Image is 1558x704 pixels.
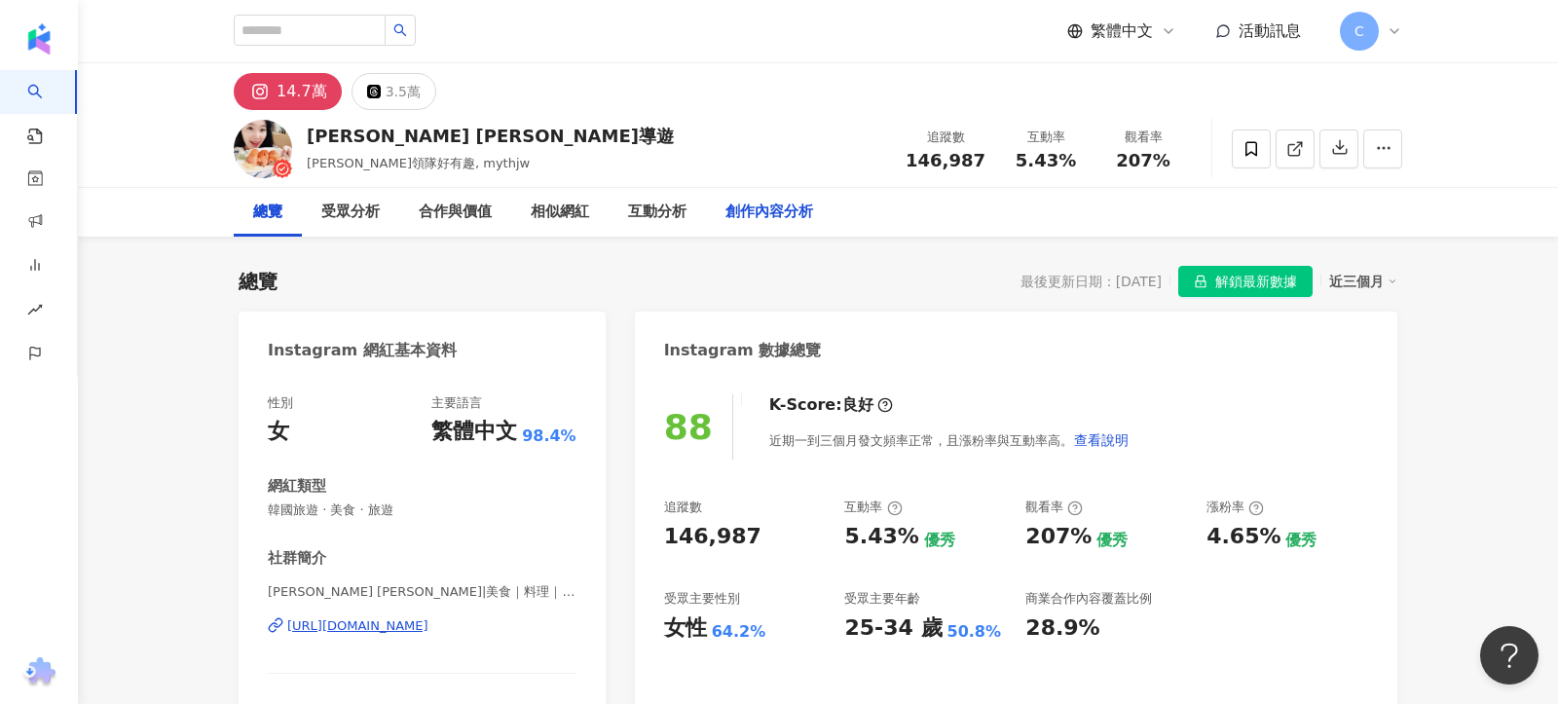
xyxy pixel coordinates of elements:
[268,548,326,569] div: 社群簡介
[239,268,278,295] div: 總覽
[769,421,1130,460] div: 近期一到三個月發文頻率正常，且漲粉率與互動率高。
[522,426,576,447] span: 98.4%
[268,583,576,601] span: [PERSON_NAME] [PERSON_NAME]|美食｜料理｜旅遊|韓國 | mythjw
[234,73,342,110] button: 14.7萬
[386,78,421,105] div: 3.5萬
[531,201,589,224] div: 相似網紅
[1106,128,1180,147] div: 觀看率
[307,124,674,148] div: [PERSON_NAME] [PERSON_NAME]導遊
[1025,499,1083,516] div: 觀看率
[906,150,985,170] span: 146,987
[725,201,813,224] div: 創作內容分析
[664,590,740,608] div: 受眾主要性別
[712,621,766,643] div: 64.2%
[1215,267,1297,298] span: 解鎖最新數據
[1239,21,1301,40] span: 活動訊息
[253,201,282,224] div: 總覽
[844,590,920,608] div: 受眾主要年齡
[1178,266,1313,297] button: 解鎖最新數據
[1025,613,1099,644] div: 28.9%
[906,128,985,147] div: 追蹤數
[1009,128,1083,147] div: 互動率
[20,657,58,688] img: chrome extension
[23,23,55,55] img: logo icon
[268,476,326,497] div: 網紅類型
[1116,151,1170,170] span: 207%
[1016,151,1076,170] span: 5.43%
[1074,432,1129,448] span: 查看說明
[307,156,530,170] span: [PERSON_NAME]領隊好有趣, mythjw
[1025,522,1092,552] div: 207%
[628,201,686,224] div: 互動分析
[1480,626,1539,685] iframe: Help Scout Beacon - Open
[664,499,702,516] div: 追蹤數
[1091,20,1153,42] span: 繁體中文
[27,290,43,334] span: rise
[268,340,457,361] div: Instagram 網紅基本資料
[268,617,576,635] a: [URL][DOMAIN_NAME]
[321,201,380,224] div: 受眾分析
[664,613,707,644] div: 女性
[277,78,327,105] div: 14.7萬
[268,501,576,519] span: 韓國旅遊 · 美食 · 旅遊
[664,340,822,361] div: Instagram 數據總覽
[844,522,918,552] div: 5.43%
[431,394,482,412] div: 主要語言
[1285,530,1317,551] div: 優秀
[1020,274,1162,289] div: 最後更新日期：[DATE]
[947,621,1002,643] div: 50.8%
[1206,522,1280,552] div: 4.65%
[287,617,428,635] div: [URL][DOMAIN_NAME]
[769,394,893,416] div: K-Score :
[419,201,492,224] div: 合作與價值
[1096,530,1128,551] div: 優秀
[352,73,436,110] button: 3.5萬
[1025,590,1152,608] div: 商業合作內容覆蓋比例
[664,407,713,447] div: 88
[1206,499,1264,516] div: 漲粉率
[844,613,942,644] div: 25-34 歲
[844,499,902,516] div: 互動率
[1073,421,1130,460] button: 查看說明
[924,530,955,551] div: 優秀
[431,417,517,447] div: 繁體中文
[1354,20,1364,42] span: C
[842,394,873,416] div: 良好
[1194,275,1207,288] span: lock
[234,120,292,178] img: KOL Avatar
[1329,269,1397,294] div: 近三個月
[268,394,293,412] div: 性別
[664,522,761,552] div: 146,987
[393,23,407,37] span: search
[27,70,66,146] a: search
[268,417,289,447] div: 女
